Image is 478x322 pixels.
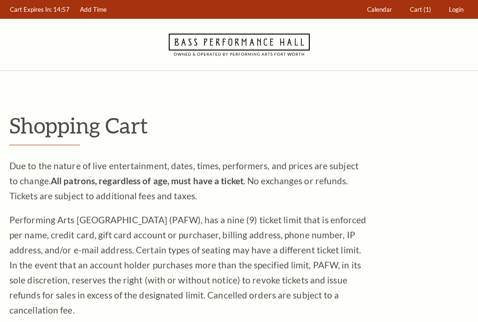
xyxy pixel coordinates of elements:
[10,6,52,13] span: Cart Expires In:
[445,0,468,19] a: Login
[76,0,111,19] a: Add Time
[410,6,422,13] span: Cart
[423,6,431,13] span: (1)
[9,113,469,137] p: Shopping Cart
[367,6,392,13] span: Calendar
[449,6,463,13] span: Login
[53,6,70,13] span: 14:57
[406,0,436,19] a: Cart (1)
[9,212,367,318] p: Performing Arts [GEOGRAPHIC_DATA] (PAFW), has a nine (9) ticket limit that is enforced per name, ...
[363,0,397,19] a: Calendar
[9,160,359,201] span: Due to the nature of live entertainment, dates, times, performers, and prices are subject to chan...
[51,175,243,186] strong: All patrons, regardless of age, must have a ticket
